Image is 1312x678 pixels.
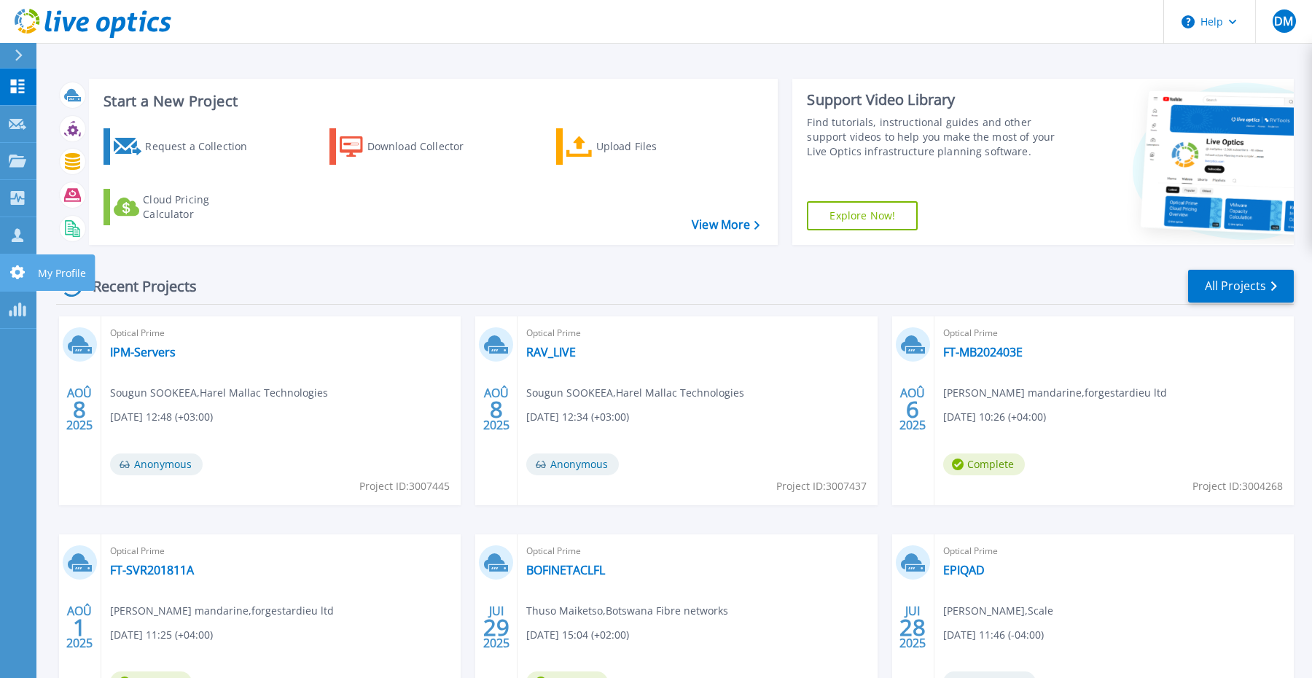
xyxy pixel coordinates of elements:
[1192,478,1283,494] span: Project ID: 3004268
[490,403,503,416] span: 8
[329,128,492,165] a: Download Collector
[66,601,93,654] div: AOÛ 2025
[526,345,576,359] a: RAV_LIVE
[526,453,619,475] span: Anonymous
[899,601,926,654] div: JUI 2025
[110,543,452,559] span: Optical Prime
[807,115,1061,159] div: Find tutorials, instructional guides and other support videos to help you make the most of your L...
[145,132,262,161] div: Request a Collection
[359,478,450,494] span: Project ID: 3007445
[483,621,509,634] span: 29
[596,132,713,161] div: Upload Files
[556,128,719,165] a: Upload Files
[943,453,1025,475] span: Complete
[38,254,86,292] p: My Profile
[943,603,1053,619] span: [PERSON_NAME] , Scale
[526,627,629,643] span: [DATE] 15:04 (+02:00)
[110,453,203,475] span: Anonymous
[943,345,1023,359] a: FT-MB202403E
[110,409,213,425] span: [DATE] 12:48 (+03:00)
[110,627,213,643] span: [DATE] 11:25 (+04:00)
[526,385,744,401] span: Sougun SOOKEEA , Harel Mallac Technologies
[807,201,918,230] a: Explore Now!
[110,385,328,401] span: Sougun SOOKEEA , Harel Mallac Technologies
[943,409,1046,425] span: [DATE] 10:26 (+04:00)
[110,603,334,619] span: [PERSON_NAME] mandarine , forgestardieu ltd
[899,621,926,634] span: 28
[526,563,605,577] a: BOFINETACLFL
[526,543,868,559] span: Optical Prime
[776,478,867,494] span: Project ID: 3007437
[110,563,194,577] a: FT-SVR201811A
[73,621,86,634] span: 1
[73,403,86,416] span: 8
[943,325,1285,341] span: Optical Prime
[943,385,1167,401] span: [PERSON_NAME] mandarine , forgestardieu ltd
[143,192,259,222] div: Cloud Pricing Calculator
[367,132,484,161] div: Download Collector
[943,543,1285,559] span: Optical Prime
[1188,270,1294,303] a: All Projects
[104,93,760,109] h3: Start a New Project
[1274,15,1293,27] span: DM
[56,268,216,304] div: Recent Projects
[943,627,1044,643] span: [DATE] 11:46 (-04:00)
[104,189,266,225] a: Cloud Pricing Calculator
[110,345,176,359] a: IPM-Servers
[110,325,452,341] span: Optical Prime
[526,325,868,341] span: Optical Prime
[906,403,919,416] span: 6
[526,409,629,425] span: [DATE] 12:34 (+03:00)
[66,383,93,436] div: AOÛ 2025
[483,601,510,654] div: JUI 2025
[692,218,760,232] a: View More
[807,90,1061,109] div: Support Video Library
[483,383,510,436] div: AOÛ 2025
[104,128,266,165] a: Request a Collection
[899,383,926,436] div: AOÛ 2025
[526,603,728,619] span: Thuso Maiketso , Botswana Fibre networks
[943,563,985,577] a: EPIQAD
